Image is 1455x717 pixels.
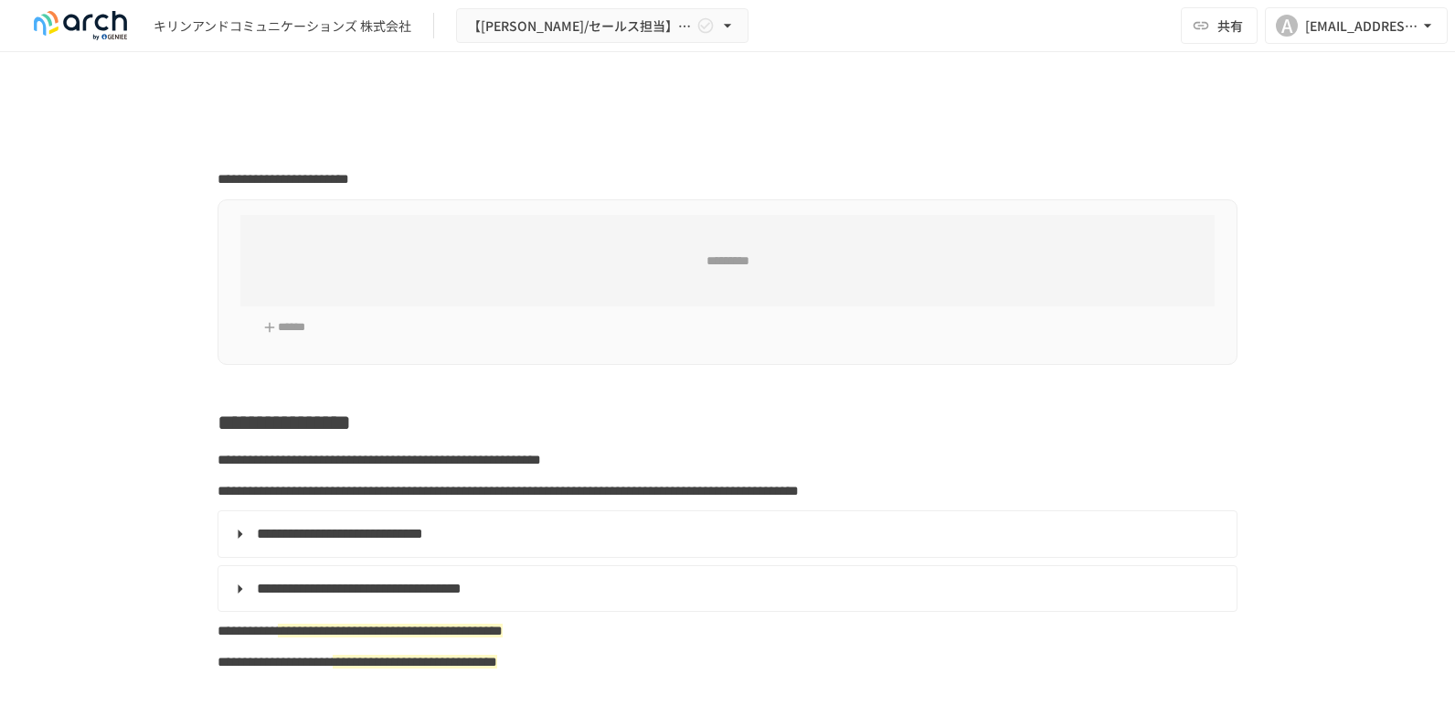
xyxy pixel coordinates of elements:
button: A[EMAIL_ADDRESS][DOMAIN_NAME] [1265,7,1448,44]
button: 共有 [1181,7,1258,44]
span: 共有 [1217,16,1243,36]
img: logo-default@2x-9cf2c760.svg [22,11,139,40]
button: 【[PERSON_NAME]/セールス担当】キリンアンドコミュニケーションズ株式会社様_初期設定サポート [456,8,749,44]
span: 【[PERSON_NAME]/セールス担当】キリンアンドコミュニケーションズ株式会社様_初期設定サポート [468,15,693,37]
div: キリンアンドコミュニケーションズ 株式会社 [154,16,411,36]
div: [EMAIL_ADDRESS][DOMAIN_NAME] [1305,15,1418,37]
div: A [1276,15,1298,37]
